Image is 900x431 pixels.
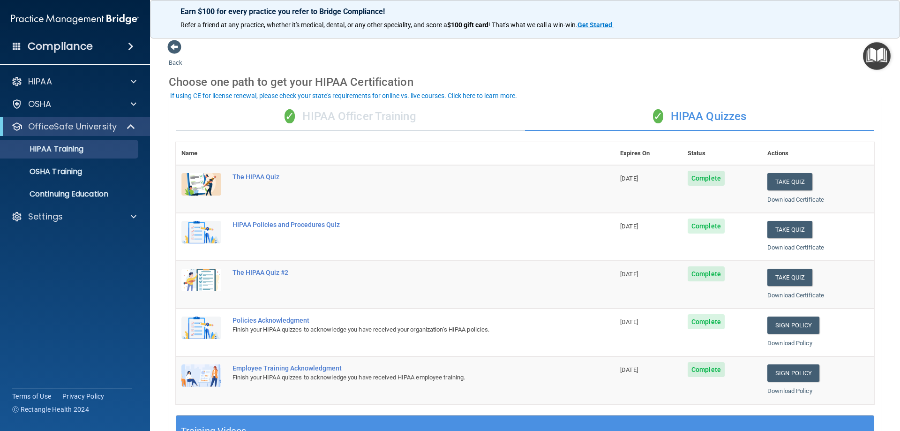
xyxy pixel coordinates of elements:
[767,221,812,238] button: Take Quiz
[232,364,568,372] div: Employee Training Acknowledgment
[688,314,725,329] span: Complete
[11,76,136,87] a: HIPAA
[232,372,568,383] div: Finish your HIPAA quizzes to acknowledge you have received HIPAA employee training.
[62,392,105,401] a: Privacy Policy
[767,317,819,334] a: Sign Policy
[525,103,874,131] div: HIPAA Quizzes
[232,324,568,335] div: Finish your HIPAA quizzes to acknowledge you have received your organization’s HIPAA policies.
[620,223,638,230] span: [DATE]
[180,21,447,29] span: Refer a friend at any practice, whether it's medical, dental, or any other speciality, and score a
[169,48,182,66] a: Back
[620,318,638,325] span: [DATE]
[767,173,812,190] button: Take Quiz
[577,21,614,29] a: Get Started
[620,175,638,182] span: [DATE]
[232,317,568,324] div: Policies Acknowledgment
[28,76,52,87] p: HIPAA
[6,189,134,199] p: Continuing Education
[767,340,812,347] a: Download Policy
[232,221,568,228] div: HIPAA Policies and Procedures Quiz
[28,98,52,110] p: OSHA
[767,196,824,203] a: Download Certificate
[28,40,93,53] h4: Compliance
[688,362,725,377] span: Complete
[232,269,568,276] div: The HIPAA Quiz #2
[688,219,725,234] span: Complete
[488,21,577,29] span: ! That's what we call a win-win.
[28,211,63,222] p: Settings
[688,266,725,281] span: Complete
[767,244,824,251] a: Download Certificate
[11,10,139,29] img: PMB logo
[12,392,51,401] a: Terms of Use
[11,98,136,110] a: OSHA
[6,144,83,154] p: HIPAA Training
[447,21,488,29] strong: $100 gift card
[620,271,638,278] span: [DATE]
[11,211,136,222] a: Settings
[620,366,638,373] span: [DATE]
[28,121,117,132] p: OfficeSafe University
[615,142,682,165] th: Expires On
[169,91,518,100] button: If using CE for license renewal, please check your state's requirements for online vs. live cours...
[232,173,568,181] div: The HIPAA Quiz
[176,103,525,131] div: HIPAA Officer Training
[767,292,824,299] a: Download Certificate
[6,167,82,176] p: OSHA Training
[176,142,227,165] th: Name
[682,142,762,165] th: Status
[762,142,874,165] th: Actions
[12,405,89,414] span: Ⓒ Rectangle Health 2024
[767,364,819,382] a: Sign Policy
[863,42,891,70] button: Open Resource Center
[688,171,725,186] span: Complete
[767,269,812,286] button: Take Quiz
[11,121,136,132] a: OfficeSafe University
[170,92,517,99] div: If using CE for license renewal, please check your state's requirements for online vs. live cours...
[653,109,663,123] span: ✓
[285,109,295,123] span: ✓
[767,387,812,394] a: Download Policy
[180,7,870,16] p: Earn $100 for every practice you refer to Bridge Compliance!
[577,21,612,29] strong: Get Started
[169,68,881,96] div: Choose one path to get your HIPAA Certification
